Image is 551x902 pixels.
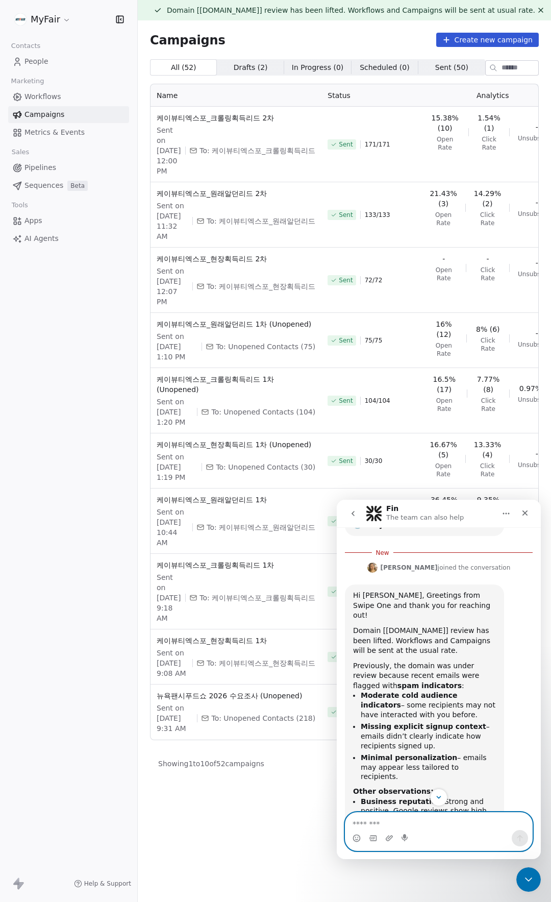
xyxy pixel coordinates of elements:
span: Apps [24,215,42,226]
span: Open Rate [430,397,459,413]
span: Click Rate [474,336,501,353]
span: 케이뷰티엑스포_크롤링획득리드 1차 (Unopened) [157,374,315,395]
span: - [536,258,538,268]
span: To: 케이뷰티엑스포_원래알던리드 [207,522,315,532]
span: Open Rate [430,135,460,152]
textarea: Message… [9,313,195,330]
span: Click Rate [475,397,501,413]
span: MyFair [31,13,60,26]
span: Open Rate [430,211,457,227]
span: 30 / 30 [365,457,383,465]
span: 13.33% (4) [474,440,502,460]
span: 케이뷰티엑스포_원래알던리드 2차 [157,188,315,199]
span: 케이뷰티엑스포_원래알던리드 1차 (Unopened) [157,319,315,329]
span: Click Rate [474,266,501,282]
div: Hi [PERSON_NAME], Greetings from Swipe One and thank you for reaching out! [16,91,159,121]
a: Workflows [8,88,129,105]
span: 케이뷰티엑스포_원래알던리드 1차 [157,495,315,505]
div: Hi [PERSON_NAME], Greetings from Swipe One and thank you for reaching out!Domain [[DOMAIN_NAME]] ... [8,85,167,736]
span: Sent [339,397,353,405]
span: Sent [339,276,353,284]
span: 뉴욕팬시푸드쇼 2026 수요조사 (Unopened) [157,691,315,701]
li: – emails didn’t clearly indicate how recipients signed up. [24,222,159,251]
span: Open Rate [430,462,457,478]
span: To: 케이뷰티엑스포_현장획득리드 [207,281,315,291]
span: Sent on [DATE] 9:08 AM [157,648,188,678]
span: Workflows [24,91,61,102]
span: Sent on [DATE] 1:19 PM [157,452,197,482]
iframe: Intercom live chat [516,867,541,892]
li: – some recipients may not have interacted with you before. [24,191,159,220]
a: SequencesBeta [8,177,129,194]
iframe: Intercom live chat [337,500,541,859]
span: Open Rate [430,266,458,282]
span: To: Unopened Contacts (75) [216,342,315,352]
span: Sequences [24,180,63,191]
span: Sent [339,211,353,219]
div: Domain [[DOMAIN_NAME]] review has been lifted. Workflows and Campaigns will be sent at the usual ... [16,126,159,156]
span: In Progress ( 0 ) [292,62,344,73]
a: Pipelines [8,159,129,176]
span: To: 케이뷰티엑스포_현장획득리드 [207,658,315,668]
span: Sent on [DATE] 9:31 AM [157,703,193,734]
span: Sent on [DATE] 1:10 PM [157,331,197,362]
span: 171 / 171 [365,140,390,149]
span: 케이뷰티엑스포_크롤링획득리드 1차 [157,560,315,570]
span: - [536,198,538,208]
span: 104 / 104 [365,397,390,405]
span: Showing 1 to 10 of 52 campaigns [158,759,264,769]
span: 16.5% (17) [430,374,459,395]
span: 16.67% (5) [430,440,457,460]
span: 72 / 72 [365,276,383,284]
span: Marketing [7,74,48,89]
b: Missing explicit signup context [24,223,149,231]
span: Beta [67,181,88,191]
span: Contacts [7,38,45,54]
span: 케이뷰티엑스포_현장획득리드 2차 [157,254,315,264]
span: Click Rate [477,135,502,152]
span: Scheduled ( 0 ) [360,62,410,73]
a: Campaigns [8,106,129,123]
span: Pipelines [24,162,56,173]
a: Metrics & Events [8,124,129,141]
span: Sent on [DATE] 10:44 AM [157,507,188,548]
span: To: 케이뷰티엑스포_원래알던리드 [207,216,315,226]
span: Campaigns [24,109,64,120]
span: AI Agents [24,233,59,244]
span: - [536,122,538,132]
button: Emoji picker [16,334,24,343]
a: Apps [8,212,129,229]
th: Status [321,84,423,107]
span: 21.43% (3) [430,188,457,209]
span: To: Unopened Contacts (104) [211,407,315,417]
span: Sent ( 50 ) [435,62,468,73]
span: 14.29% (2) [474,188,502,209]
span: Metrics & Events [24,127,85,138]
span: Help & Support [84,880,131,888]
button: Create new campaign [436,33,539,47]
a: AI Agents [8,230,129,247]
span: Sent [339,140,353,149]
span: Sent [339,336,353,345]
span: Campaigns [150,33,226,47]
span: 9.35% (10) [475,495,502,515]
b: Moderate cold audience indicators [24,191,121,209]
span: Sent on [DATE] 9:18 AM [157,572,181,623]
span: 케이뷰티엑스포_크롤링획득리드 2차 [157,113,315,123]
button: Upload attachment [48,334,57,343]
div: Harinder says… [8,85,196,758]
span: 36.45% (39) [430,495,459,515]
span: 케이뷰티엑스포_현장획득리드 1차 (Unopened) [157,440,315,450]
a: Help & Support [74,880,131,888]
span: - [487,254,489,264]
